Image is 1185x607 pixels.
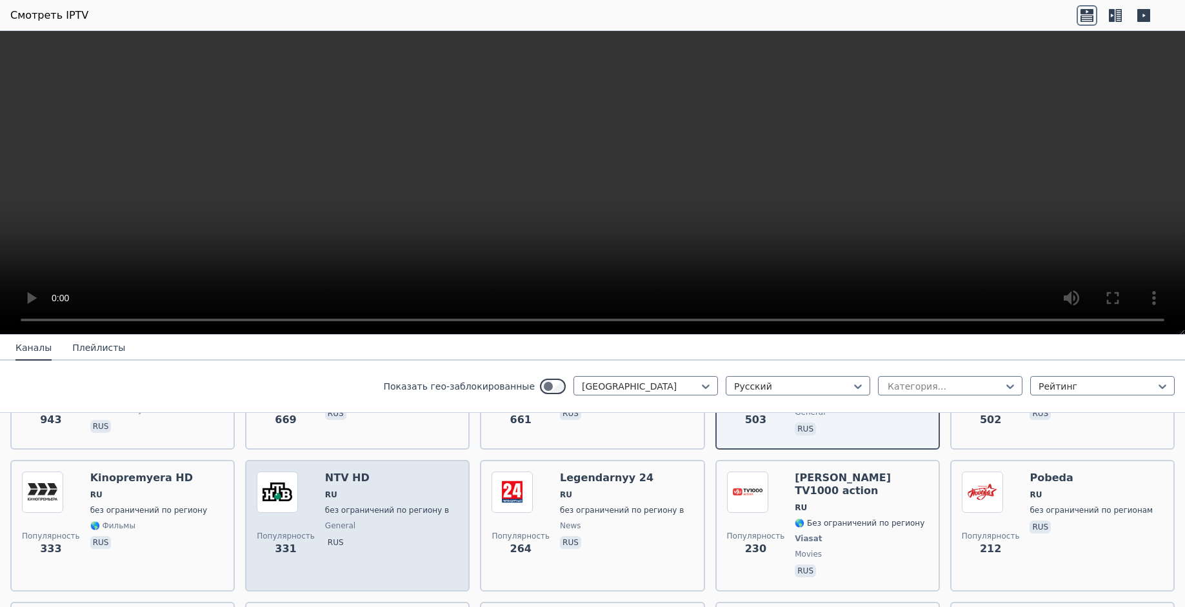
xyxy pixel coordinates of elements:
[1030,472,1153,484] h6: Pobeda
[510,541,532,557] span: 264
[745,412,766,428] span: 503
[727,531,785,541] span: Популярность
[962,531,1020,541] span: Популярность
[795,423,816,435] p: rus
[560,536,581,549] p: rus
[40,412,61,428] span: 943
[325,490,337,500] span: RU
[795,533,822,544] span: Viasat
[962,472,1003,513] img: Pobeda
[980,412,1001,428] span: 502
[560,521,581,531] span: news
[15,336,52,361] button: Каналы
[90,420,112,433] p: rus
[275,541,296,557] span: 331
[257,531,315,541] span: Популярность
[90,490,103,500] span: RU
[10,8,88,23] a: Смотреть IPTV
[1030,505,1153,515] span: без ограничений по регионам
[90,472,207,484] h6: Kinopremyera HD
[560,505,684,515] span: без ограничений по региону в
[560,490,572,500] span: RU
[795,564,816,577] p: rus
[1030,490,1042,500] span: RU
[510,412,532,428] span: 661
[727,472,768,513] img: viju TV1000 action
[275,412,296,428] span: 669
[325,536,346,549] p: rus
[257,472,298,513] img: NTV HD
[560,407,581,420] p: rus
[795,518,924,528] span: 🌎 Без ограничений по региону
[22,472,63,513] img: Kinopremyera HD
[325,505,449,515] span: без ограничений по региону в
[1030,521,1051,533] p: rus
[492,531,550,541] span: Популярность
[795,472,928,497] h6: [PERSON_NAME] TV1000 action
[72,336,125,361] button: Плейлисты
[795,549,822,559] span: movies
[560,472,684,484] h6: Legendarnyy 24
[40,541,61,557] span: 333
[325,521,355,531] span: general
[325,407,346,420] p: rus
[745,541,766,557] span: 230
[383,380,535,393] label: Показать гео-заблокированные
[90,536,112,549] p: rus
[1030,407,1051,420] p: rus
[492,472,533,513] img: Legendarnyy 24
[980,541,1001,557] span: 212
[22,531,80,541] span: Популярность
[325,472,449,484] h6: NTV HD
[90,505,207,515] span: без ограничений по региону
[795,503,807,513] span: RU
[90,521,135,531] span: 🌎 Фильмы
